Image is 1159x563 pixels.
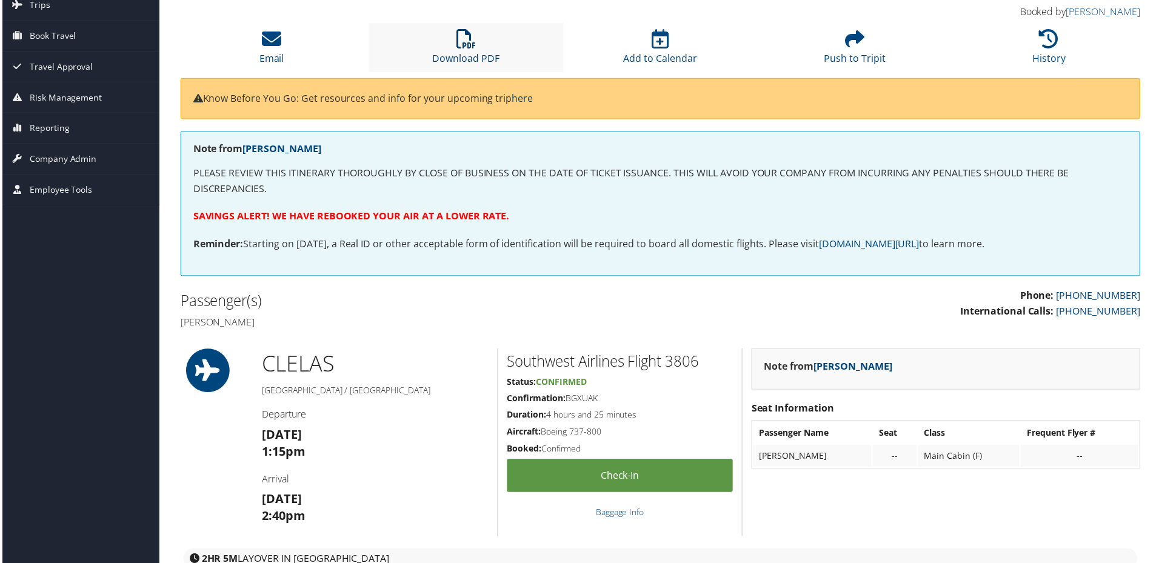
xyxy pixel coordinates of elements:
[507,427,733,439] h5: Boeing 737-800
[507,410,733,422] h5: 4 hours and 25 minutes
[179,291,652,312] h2: Passenger(s)
[624,36,698,65] a: Add to Calendar
[920,447,1022,468] td: Main Cabin (F)
[507,394,733,406] h5: BGXUAK
[261,428,301,444] strong: [DATE]
[192,166,1130,197] p: PLEASE REVIEW THIS ITINERARY THOROUGHLY BY CLOSE OF BUSINESS ON THE DATE OF TICKET ISSUANCE. THIS...
[962,305,1056,319] strong: International Calls:
[261,445,304,461] strong: 1:15pm
[880,452,912,463] div: --
[596,508,644,519] a: Baggage Info
[915,5,1143,18] h4: Booked by
[179,316,652,330] h4: [PERSON_NAME]
[1058,290,1143,303] a: [PHONE_NUMBER]
[920,424,1022,445] th: Class
[241,142,320,156] a: [PERSON_NAME]
[27,113,67,144] span: Reporting
[192,238,242,251] strong: Reminder:
[1023,424,1141,445] th: Frequent Flyer #
[512,92,533,105] a: here
[507,377,536,388] strong: Status:
[752,403,835,416] strong: Seat Information
[507,394,566,405] strong: Confirmation:
[1022,290,1056,303] strong: Phone:
[507,410,546,422] strong: Duration:
[507,444,541,456] strong: Booked:
[874,424,918,445] th: Seat
[507,352,733,373] h2: Southwest Airlines Flight 3806
[1035,36,1068,65] a: History
[27,175,90,205] span: Employee Tools
[261,350,488,380] h1: CLE LAS
[261,509,304,525] strong: 2:40pm
[261,385,488,398] h5: [GEOGRAPHIC_DATA] / [GEOGRAPHIC_DATA]
[754,424,873,445] th: Passenger Name
[258,36,283,65] a: Email
[765,361,893,374] strong: Note from
[507,427,541,439] strong: Aircraft:
[754,447,873,468] td: [PERSON_NAME]
[27,52,91,82] span: Travel Approval
[432,36,499,65] a: Download PDF
[1029,452,1135,463] div: --
[261,474,488,487] h4: Arrival
[507,444,733,456] h5: Confirmed
[261,409,488,422] h4: Departure
[825,36,887,65] a: Push to Tripit
[27,82,100,113] span: Risk Management
[27,144,95,175] span: Company Admin
[815,361,893,374] a: [PERSON_NAME]
[192,210,509,223] strong: SAVINGS ALERT! WE HAVE REBOOKED YOUR AIR AT A LOWER RATE.
[192,91,1130,107] p: Know Before You Go: Get resources and info for your upcoming trip
[536,377,587,388] span: Confirmed
[1068,5,1143,18] a: [PERSON_NAME]
[192,142,320,156] strong: Note from
[192,237,1130,253] p: Starting on [DATE], a Real ID or other acceptable form of identification will be required to boar...
[1058,305,1143,319] a: [PHONE_NUMBER]
[820,238,921,251] a: [DOMAIN_NAME][URL]
[507,461,733,494] a: Check-in
[27,21,74,51] span: Book Travel
[261,492,301,508] strong: [DATE]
